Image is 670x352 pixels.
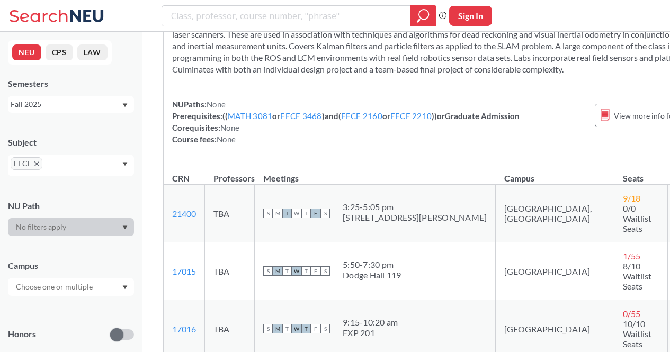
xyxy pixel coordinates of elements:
span: M [273,266,282,276]
div: Dropdown arrow [8,218,134,236]
div: Campus [8,260,134,272]
button: Sign In [449,6,492,26]
a: EECE 2160 [341,111,382,121]
button: NEU [12,44,41,60]
svg: Dropdown arrow [122,225,128,230]
div: magnifying glass [410,5,436,26]
span: W [292,324,301,333]
span: F [311,209,320,218]
a: 21400 [172,209,196,219]
svg: magnifying glass [417,8,430,23]
span: W [292,266,301,276]
span: 0/0 Waitlist Seats [623,203,651,233]
td: [GEOGRAPHIC_DATA], [GEOGRAPHIC_DATA] [496,185,614,242]
span: None [217,134,236,144]
span: S [263,266,273,276]
span: S [263,324,273,333]
span: None [207,100,226,109]
span: F [311,324,320,333]
div: Semesters [8,78,134,89]
td: [GEOGRAPHIC_DATA] [496,242,614,300]
div: Fall 2025 [11,98,121,110]
span: S [263,209,273,218]
span: 9 / 18 [623,193,640,203]
span: 0 / 55 [623,309,640,319]
div: Dodge Hall 119 [343,270,401,281]
div: CRN [172,173,190,184]
span: F [311,266,320,276]
a: 17016 [172,324,196,334]
button: LAW [77,44,108,60]
div: EXP 201 [343,328,398,338]
a: 17015 [172,266,196,276]
input: Class, professor, course number, "phrase" [170,7,403,25]
div: [STREET_ADDRESS][PERSON_NAME] [343,212,487,223]
span: M [273,209,282,218]
svg: Dropdown arrow [122,162,128,166]
div: EECEX to remove pillDropdown arrow [8,155,134,176]
div: 9:15 - 10:20 am [343,317,398,328]
svg: Dropdown arrow [122,285,128,290]
span: T [301,324,311,333]
p: Honors [8,328,36,340]
span: 8/10 Waitlist Seats [623,261,651,291]
span: T [301,266,311,276]
div: 3:25 - 5:05 pm [343,202,487,212]
a: EECE 2210 [390,111,432,121]
svg: X to remove pill [34,161,39,166]
th: Campus [496,162,614,185]
span: S [320,209,330,218]
td: TBA [205,185,255,242]
span: T [282,209,292,218]
button: CPS [46,44,73,60]
th: Professors [205,162,255,185]
a: MATH 3081 [228,111,272,121]
div: NU Path [8,200,134,212]
div: Subject [8,137,134,148]
span: T [282,266,292,276]
th: Meetings [255,162,496,185]
svg: Dropdown arrow [122,103,128,107]
div: Fall 2025Dropdown arrow [8,96,134,113]
span: 1 / 55 [623,251,640,261]
span: S [320,324,330,333]
a: EECE 3468 [280,111,321,121]
div: Dropdown arrow [8,278,134,296]
th: Seats [614,162,667,185]
span: 10/10 Waitlist Seats [623,319,651,349]
span: EECEX to remove pill [11,157,42,170]
span: W [292,209,301,218]
span: T [282,324,292,333]
td: TBA [205,242,255,300]
span: S [320,266,330,276]
span: None [220,123,239,132]
input: Choose one or multiple [11,281,100,293]
span: T [301,209,311,218]
span: M [273,324,282,333]
div: 5:50 - 7:30 pm [343,259,401,270]
div: NUPaths: Prerequisites: ( ( or ) and ( or ) ) or Graduate Admission Corequisites: Course fees: [172,98,520,145]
